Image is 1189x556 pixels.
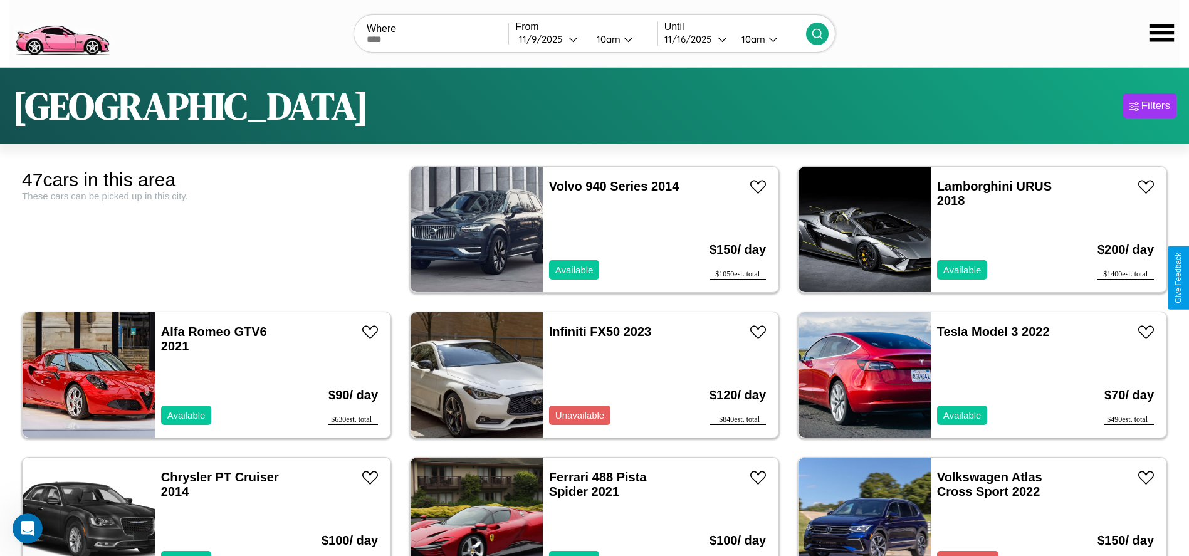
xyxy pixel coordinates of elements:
[519,33,568,45] div: 11 / 9 / 2025
[9,6,115,58] img: logo
[328,375,378,415] h3: $ 90 / day
[549,470,647,498] a: Ferrari 488 Pista Spider 2021
[22,169,391,191] div: 47 cars in this area
[1104,375,1154,415] h3: $ 70 / day
[664,33,718,45] div: 11 / 16 / 2025
[1174,253,1183,303] div: Give Feedback
[664,21,806,33] label: Until
[367,23,508,34] label: Where
[710,375,766,415] h3: $ 120 / day
[590,33,624,45] div: 10am
[13,513,43,543] iframe: Intercom live chat
[1141,100,1170,112] div: Filters
[549,325,651,338] a: Infiniti FX50 2023
[587,33,657,46] button: 10am
[710,415,766,425] div: $ 840 est. total
[1097,230,1154,270] h3: $ 200 / day
[555,407,604,424] p: Unavailable
[1123,93,1176,118] button: Filters
[167,407,206,424] p: Available
[1104,415,1154,425] div: $ 490 est. total
[943,261,982,278] p: Available
[937,325,1050,338] a: Tesla Model 3 2022
[161,325,267,353] a: Alfa Romeo GTV6 2021
[13,80,369,132] h1: [GEOGRAPHIC_DATA]
[515,33,586,46] button: 11/9/2025
[22,191,391,201] div: These cars can be picked up in this city.
[937,470,1042,498] a: Volkswagen Atlas Cross Sport 2022
[735,33,768,45] div: 10am
[943,407,982,424] p: Available
[1097,270,1154,280] div: $ 1400 est. total
[937,179,1052,207] a: Lamborghini URUS 2018
[549,179,679,193] a: Volvo 940 Series 2014
[710,230,766,270] h3: $ 150 / day
[328,415,378,425] div: $ 630 est. total
[731,33,806,46] button: 10am
[515,21,657,33] label: From
[161,470,279,498] a: Chrysler PT Cruiser 2014
[555,261,594,278] p: Available
[710,270,766,280] div: $ 1050 est. total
